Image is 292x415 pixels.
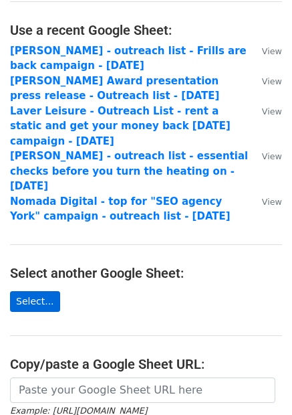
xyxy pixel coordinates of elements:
a: [PERSON_NAME] - outreach list - essential checks before you turn the heating on - [DATE] [10,150,248,192]
a: Nomada Digital - top for "SEO agency York" campaign - outreach list - [DATE] [10,195,231,223]
h4: Use a recent Google Sheet: [10,22,282,38]
a: View [249,75,282,87]
iframe: Chat Widget [225,351,292,415]
input: Paste your Google Sheet URL here [10,378,275,403]
small: View [262,46,282,56]
small: View [262,197,282,207]
a: View [249,105,282,117]
a: View [249,150,282,162]
small: View [262,106,282,116]
a: View [249,45,282,57]
a: [PERSON_NAME] Award presentation press release - Outreach list - [DATE] [10,75,219,102]
h4: Copy/paste a Google Sheet URL: [10,356,282,372]
small: View [262,151,282,161]
a: View [249,195,282,207]
a: Laver Leisure - Outreach List - rent a static and get your money back [DATE] campaign - [DATE] [10,105,231,147]
h4: Select another Google Sheet: [10,265,282,281]
a: Select... [10,291,60,312]
small: View [262,76,282,86]
a: [PERSON_NAME] - outreach list - Frills are back campaign - [DATE] [10,45,247,72]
